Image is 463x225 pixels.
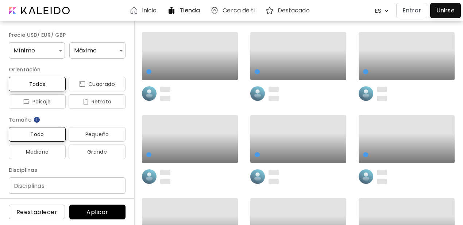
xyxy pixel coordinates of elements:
[371,4,383,17] div: ES
[74,147,120,156] span: Grande
[223,8,255,13] h6: Cerca de ti
[74,97,120,106] span: Retrato
[278,8,310,13] h6: Destacado
[9,31,126,39] h6: Precio USD/ EUR/ GBP
[74,130,120,139] span: Pequeño
[210,6,258,15] a: Cerca de ti
[9,65,126,74] h6: Orientación
[9,77,66,91] button: Todas
[9,127,66,142] button: Todo
[15,80,60,88] span: Todas
[265,6,313,15] a: Destacado
[15,97,60,106] span: Paisaje
[15,208,59,216] span: Reestablecer
[9,42,65,59] div: Mínimo
[142,8,157,13] h6: Inicio
[180,8,200,13] h6: Tienda
[15,130,60,139] span: Todo
[69,145,126,159] button: Grande
[167,6,203,15] a: Tienda
[9,166,126,174] h6: Disciplinas
[69,42,126,59] div: Máximo
[396,3,430,18] a: Entrar
[75,208,120,216] span: Aplicar
[69,77,126,91] button: iconCuadrado
[15,147,60,156] span: Mediano
[9,94,66,109] button: iconPaisaje
[130,6,160,15] a: Inicio
[69,205,126,219] button: Aplicar
[430,3,461,18] a: Unirse
[9,115,126,124] h6: Tamaño
[9,145,66,159] button: Mediano
[74,80,120,88] span: Cuadrado
[69,127,126,142] button: Pequeño
[383,7,390,14] img: arrow down
[33,116,40,123] img: info
[69,94,126,109] button: iconRetrato
[83,99,89,104] img: icon
[402,6,421,15] p: Entrar
[396,3,427,18] button: Entrar
[23,99,30,104] img: icon
[79,81,85,87] img: icon
[9,205,65,219] button: Reestablecer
